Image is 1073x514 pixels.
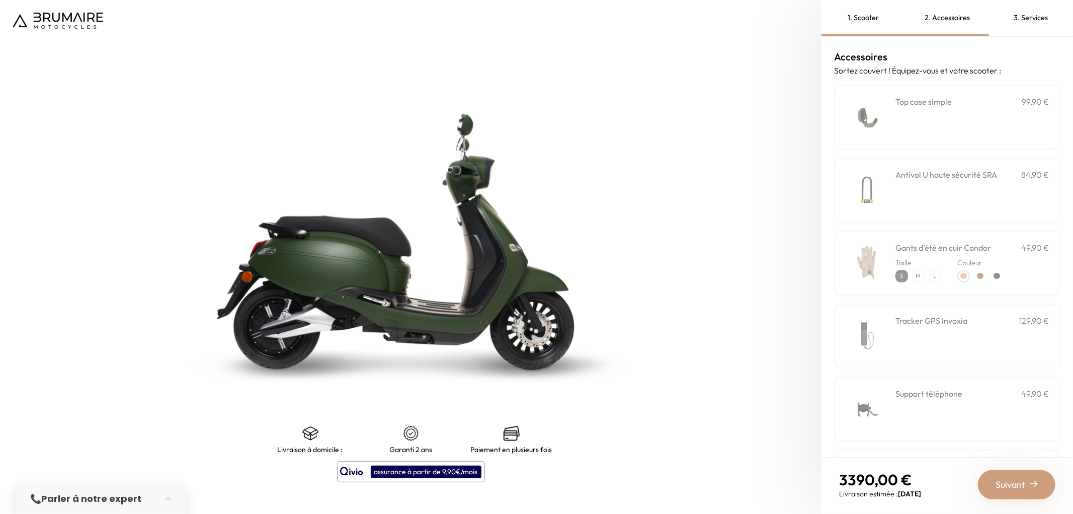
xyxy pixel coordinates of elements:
p: 84,90 € [1021,169,1049,181]
p: Couleur [957,258,1003,268]
h3: Top case simple [895,96,952,108]
img: right-arrow-2.png [1030,480,1038,488]
p: S [896,271,907,281]
img: Tracker GPS Invoxia [845,315,888,357]
p: 99,90 € [1022,96,1049,108]
h3: Antivol U haute sécurité SRA [895,169,997,181]
img: credit-cards.png [504,425,520,442]
span: [DATE] [898,489,921,498]
span: Suivant [996,478,1025,492]
button: assurance à partir de 9,90€/mois [337,461,485,482]
h3: Support téléphone [895,388,962,400]
p: Taille [895,258,941,268]
p: 49,90 € [1021,242,1049,254]
h3: Tracker GPS Invoxia [895,315,967,327]
p: Livraison estimée : [839,489,921,499]
img: shipping.png [302,425,318,442]
img: Top case simple [845,96,888,138]
img: Antivol U haute sécurité SRA [845,169,888,211]
p: Garanti 2 ans [389,446,432,454]
p: Sortez couvert ! Équipez-vous et votre scooter : [834,64,1060,77]
img: Support téléphone [845,388,888,430]
img: certificat-de-garantie.png [403,425,419,442]
p: Livraison à domicile : [278,446,343,454]
p: M [913,271,924,281]
img: Gants d'été en cuir Condor [845,242,888,284]
img: logo qivio [340,466,363,478]
p: 49,90 € [1021,388,1049,400]
img: Logo de Brumaire [13,13,103,29]
h3: Accessoires [834,49,1060,64]
span: 3390,00 € [839,470,912,489]
h3: Gants d'été en cuir Condor [895,242,991,254]
p: Paiement en plusieurs fois [471,446,552,454]
div: assurance à partir de 9,90€/mois [371,466,481,478]
p: L [930,271,940,281]
p: 129,90 € [1019,315,1049,327]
